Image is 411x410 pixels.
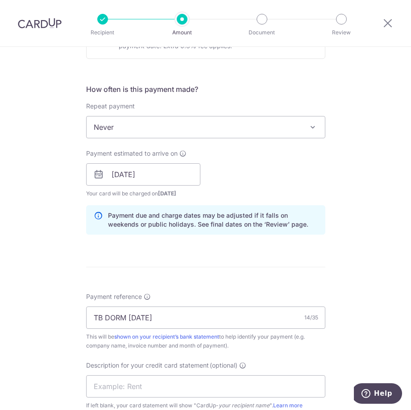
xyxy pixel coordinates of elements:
[108,211,318,229] p: Payment due and charge dates may be adjusted if it falls on weekends or public holidays. See fina...
[86,332,325,350] div: This will be to help identify your payment (e.g. company name, invoice number and month of payment).
[157,28,207,37] p: Amount
[86,375,325,398] input: Example: Rent
[86,163,200,186] input: DD / MM / YYYY
[86,84,325,95] h5: How often is this payment made?
[86,361,209,370] span: Description for your credit card statement
[237,28,287,37] p: Document
[210,361,237,370] span: (optional)
[316,28,366,37] p: Review
[114,333,219,340] a: shown on your recipient’s bank statement
[273,402,303,409] a: Learn more
[86,401,325,410] div: If left blank, your card statement will show "CardUp- ".
[158,190,176,197] span: [DATE]
[87,116,325,138] span: Never
[304,313,318,322] div: 14/35
[86,292,142,301] span: Payment reference
[86,149,178,158] span: Payment estimated to arrive on
[86,189,200,198] span: Your card will be charged on
[354,383,402,406] iframe: Opens a widget where you can find more information
[86,102,135,111] label: Repeat payment
[18,18,62,29] img: CardUp
[86,116,325,138] span: Never
[78,28,128,37] p: Recipient
[219,402,270,409] i: your recipient name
